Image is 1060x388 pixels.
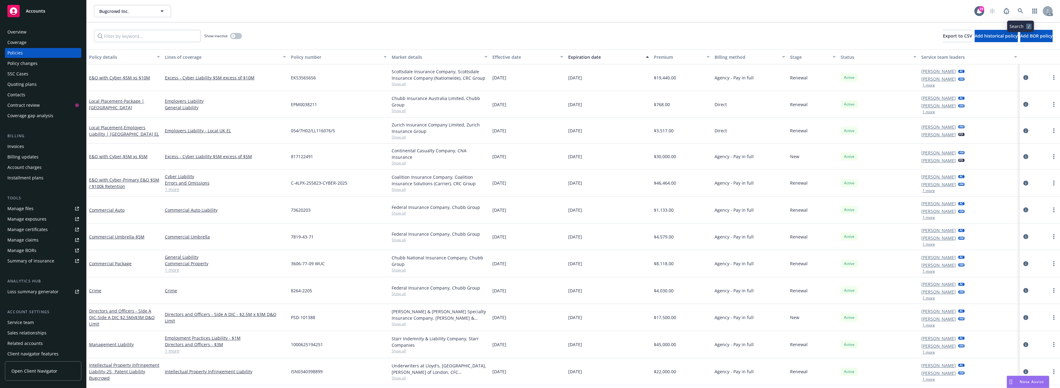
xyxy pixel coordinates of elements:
[654,260,674,267] span: $8,118.00
[89,125,159,137] span: - Employers Liability | [GEOGRAPHIC_DATA] EL
[841,54,910,60] div: Status
[975,33,1018,39] span: Add historical policy
[89,369,145,381] span: - 25_ Patent Liability Bugcrowd
[94,30,201,42] input: Filter by keyword...
[165,254,286,260] a: General Liability
[654,234,674,240] span: $4,579.00
[7,318,34,327] div: Service team
[1022,101,1029,108] a: circleInformation
[204,33,228,38] span: Show inactive
[5,318,81,327] a: Service team
[121,154,148,159] span: - $5M xs $5M
[392,210,487,216] span: Show all
[291,234,314,240] span: 7819-43-71
[654,207,674,213] span: $1,133.00
[568,54,642,60] div: Expiration date
[1022,260,1029,267] a: circleInformation
[7,79,37,89] div: Quoting plans
[843,315,855,320] span: Active
[165,267,286,273] a: 1 more
[568,207,582,213] span: [DATE]
[654,127,674,134] span: $3,517.00
[5,195,81,201] div: Tools
[89,342,134,347] a: Management Liability
[790,287,808,294] span: Renewal
[1050,127,1058,134] a: more
[165,186,286,193] a: 1 more
[7,162,42,172] div: Account charges
[921,102,956,109] a: [PERSON_NAME]
[392,285,487,291] div: Federal Insurance Company, Chubb Group
[921,68,956,74] a: [PERSON_NAME]
[1007,376,1049,388] button: Nova Assist
[5,48,81,58] a: Policies
[89,362,159,381] a: Intellectual Property Infringement Liability
[89,314,155,327] span: - Side A DIC $2.5Mx$3M D&O Limit
[5,111,81,121] a: Coverage gap analysis
[165,368,286,375] a: Intellectual Property Infringement Liability
[921,124,956,130] a: [PERSON_NAME]
[165,260,286,267] a: Commercial Property
[7,214,47,224] div: Manage exposures
[291,260,325,267] span: 3606-77-09 WUC
[392,160,487,166] span: Show all
[923,216,935,219] button: 1 more
[7,27,26,37] div: Overview
[492,314,506,321] span: [DATE]
[921,370,956,376] a: [PERSON_NAME]
[291,207,311,213] span: 73620203
[392,308,487,321] div: [PERSON_NAME] & [PERSON_NAME] Specialty Insurance Company, [PERSON_NAME] & [PERSON_NAME] ([GEOGRA...
[5,338,81,348] a: Related accounts
[715,127,727,134] span: Direct
[1022,287,1029,294] a: circleInformation
[492,127,506,134] span: [DATE]
[7,173,43,183] div: Installment plans
[568,101,582,108] span: [DATE]
[654,314,676,321] span: $17,500.00
[843,102,855,107] span: Active
[1022,127,1029,134] a: circleInformation
[1050,153,1058,160] a: more
[921,200,956,207] a: [PERSON_NAME]
[392,95,487,108] div: Chubb Insurance Australia Limited, Chubb Group
[790,54,829,60] div: Stage
[921,131,956,138] a: [PERSON_NAME]
[291,74,316,81] span: EKS3565656
[7,69,28,79] div: SSC Cases
[790,341,808,348] span: Renewal
[1050,206,1058,214] a: more
[492,153,506,160] span: [DATE]
[568,153,582,160] span: [DATE]
[1050,314,1058,321] a: more
[5,256,81,266] a: Summary of insurance
[1020,379,1044,384] span: Nova Assist
[979,6,984,12] div: 29
[492,234,506,240] span: [DATE]
[843,180,855,186] span: Active
[392,187,487,192] span: Show all
[492,180,506,186] span: [DATE]
[7,48,23,58] div: Policies
[790,368,808,375] span: Renewal
[392,231,487,237] div: Federal Insurance Company, Chubb Group
[1029,5,1041,17] a: Switch app
[5,152,81,162] a: Billing updates
[165,104,286,111] a: General Liability
[87,50,162,64] button: Policy details
[1050,341,1058,348] a: more
[165,335,286,341] a: Employment Practices Liability - $1M
[5,309,81,315] div: Account settings
[921,181,956,188] a: [PERSON_NAME]
[392,267,487,273] span: Show all
[923,378,935,381] button: 1 more
[89,54,153,60] div: Policy details
[165,341,286,348] a: Directors and Officers - $3M
[790,153,799,160] span: New
[7,338,43,348] div: Related accounts
[392,321,487,326] span: Show all
[654,153,676,160] span: $30,000.00
[715,368,754,375] span: Agency - Pay in full
[843,369,855,374] span: Active
[89,207,124,213] a: Commercial Auto
[843,128,855,134] span: Active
